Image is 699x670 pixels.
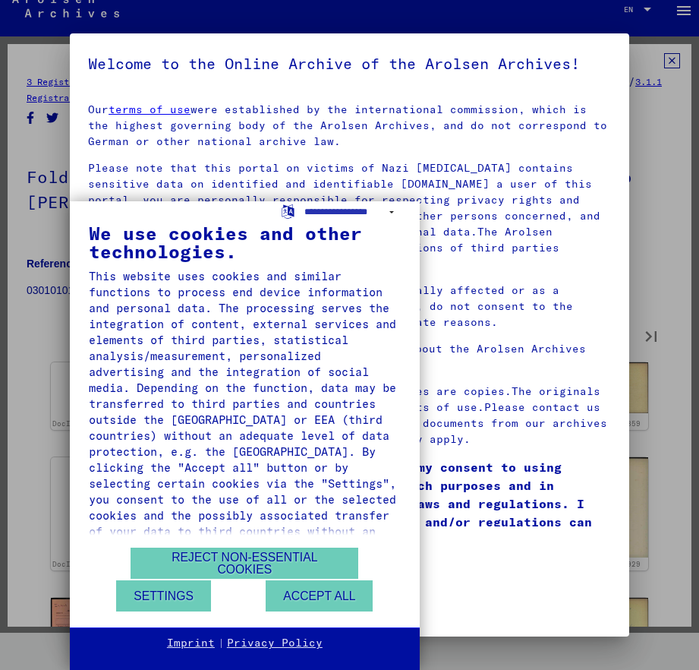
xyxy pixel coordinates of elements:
[89,268,401,555] div: This website uses cookies and similar functions to process end device information and personal da...
[266,580,373,612] button: Accept all
[227,636,323,651] a: Privacy Policy
[116,580,211,612] button: Settings
[167,636,215,651] a: Imprint
[89,224,401,261] div: We use cookies and other technologies.
[131,548,358,579] button: Reject non-essential cookies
